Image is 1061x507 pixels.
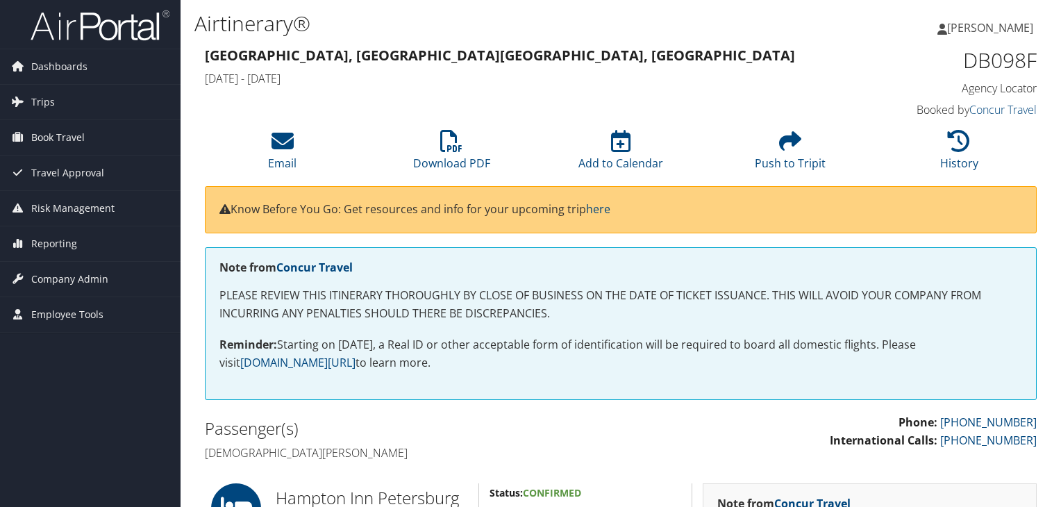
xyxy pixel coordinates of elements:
[205,46,795,65] strong: [GEOGRAPHIC_DATA], [GEOGRAPHIC_DATA] [GEOGRAPHIC_DATA], [GEOGRAPHIC_DATA]
[194,9,763,38] h1: Airtinerary®
[31,85,55,119] span: Trips
[219,336,1022,372] p: Starting on [DATE], a Real ID or other acceptable form of identification will be required to boar...
[31,49,87,84] span: Dashboards
[205,417,610,440] h2: Passenger(s)
[276,260,353,275] a: Concur Travel
[219,201,1022,219] p: Know Before You Go: Get resources and info for your upcoming trip
[844,81,1037,96] h4: Agency Locator
[31,9,169,42] img: airportal-logo.png
[586,201,610,217] a: here
[844,102,1037,117] h4: Booked by
[755,138,826,171] a: Push to Tripit
[268,138,296,171] a: Email
[31,262,108,297] span: Company Admin
[205,445,610,460] h4: [DEMOGRAPHIC_DATA][PERSON_NAME]
[578,138,663,171] a: Add to Calendar
[490,486,523,499] strong: Status:
[31,156,104,190] span: Travel Approval
[947,20,1033,35] span: [PERSON_NAME]
[31,120,85,155] span: Book Travel
[899,415,937,430] strong: Phone:
[31,226,77,261] span: Reporting
[940,433,1037,448] a: [PHONE_NUMBER]
[830,433,937,448] strong: International Calls:
[940,415,1037,430] a: [PHONE_NUMBER]
[31,191,115,226] span: Risk Management
[969,102,1037,117] a: Concur Travel
[940,138,978,171] a: History
[937,7,1047,49] a: [PERSON_NAME]
[413,138,490,171] a: Download PDF
[219,287,1022,322] p: PLEASE REVIEW THIS ITINERARY THOROUGHLY BY CLOSE OF BUSINESS ON THE DATE OF TICKET ISSUANCE. THIS...
[523,486,581,499] span: Confirmed
[219,337,277,352] strong: Reminder:
[31,297,103,332] span: Employee Tools
[219,260,353,275] strong: Note from
[844,46,1037,75] h1: DB098F
[240,355,356,370] a: [DOMAIN_NAME][URL]
[205,71,824,86] h4: [DATE] - [DATE]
